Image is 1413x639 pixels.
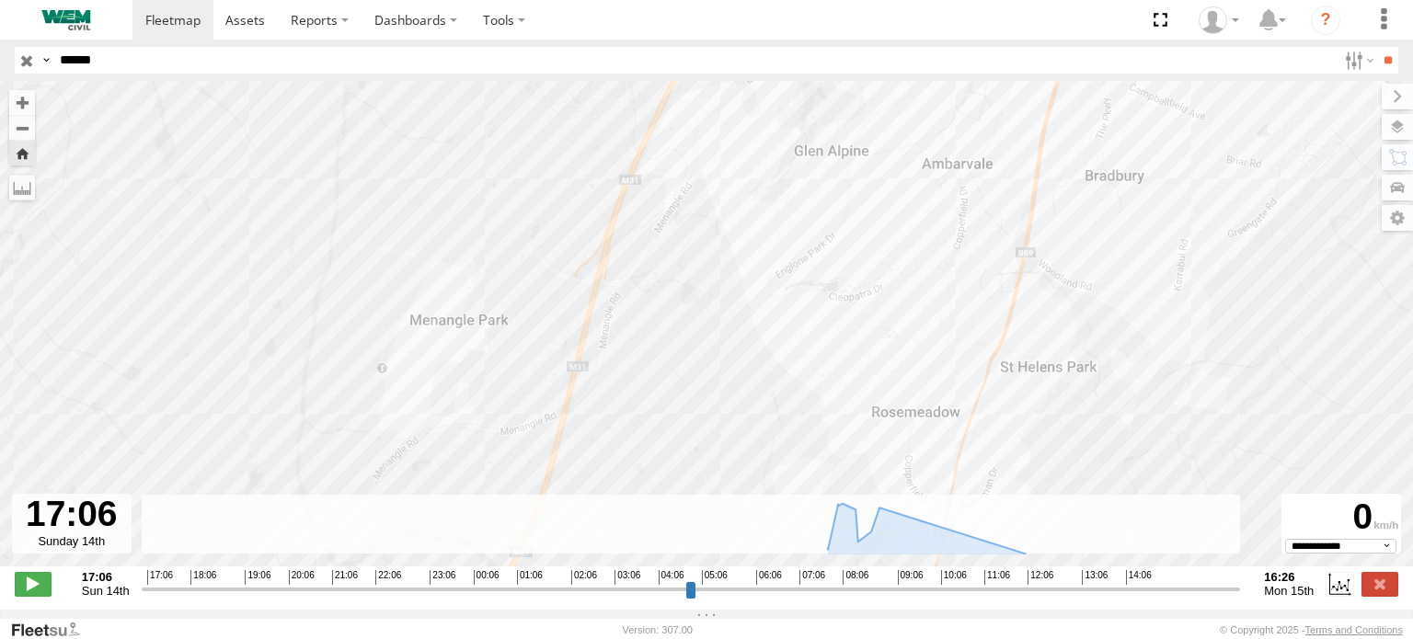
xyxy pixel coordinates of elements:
span: 04:06 [659,570,684,585]
button: Zoom in [9,90,35,115]
button: Zoom out [9,115,35,141]
label: Search Query [39,47,53,74]
span: 00:06 [474,570,500,585]
span: 19:06 [245,570,270,585]
label: Play/Stop [15,572,52,596]
span: 21:06 [332,570,358,585]
label: Search Filter Options [1338,47,1377,74]
span: 14:06 [1126,570,1152,585]
span: 05:06 [702,570,728,585]
span: 07:06 [799,570,825,585]
span: 09:06 [898,570,924,585]
label: Map Settings [1382,205,1413,231]
span: 01:06 [517,570,543,585]
label: Close [1361,572,1398,596]
span: 10:06 [941,570,967,585]
i: ? [1311,6,1340,35]
span: 13:06 [1082,570,1108,585]
button: Zoom Home [9,141,35,165]
span: 17:06 [147,570,173,585]
span: 18:06 [190,570,216,585]
span: 22:06 [375,570,401,585]
span: 06:06 [756,570,782,585]
span: 20:06 [289,570,315,585]
img: WEMCivilLogo.svg [18,10,114,30]
label: Measure [9,175,35,200]
span: Sun 14th Sep 2025 [82,584,130,598]
span: Mon 15th Sep 2025 [1264,584,1314,598]
span: 12:06 [1028,570,1053,585]
a: Terms and Conditions [1305,624,1403,635]
strong: 17:06 [82,570,130,584]
span: 11:06 [984,570,1010,585]
div: Kevin Webb [1192,6,1246,34]
strong: 16:26 [1264,570,1314,584]
div: Version: 307.00 [623,624,693,635]
span: 23:06 [430,570,455,585]
span: 08:06 [843,570,868,585]
a: Visit our Website [10,621,95,639]
div: © Copyright 2025 - [1220,624,1403,635]
span: 02:06 [571,570,597,585]
span: 03:06 [615,570,640,585]
div: 0 [1284,496,1398,539]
